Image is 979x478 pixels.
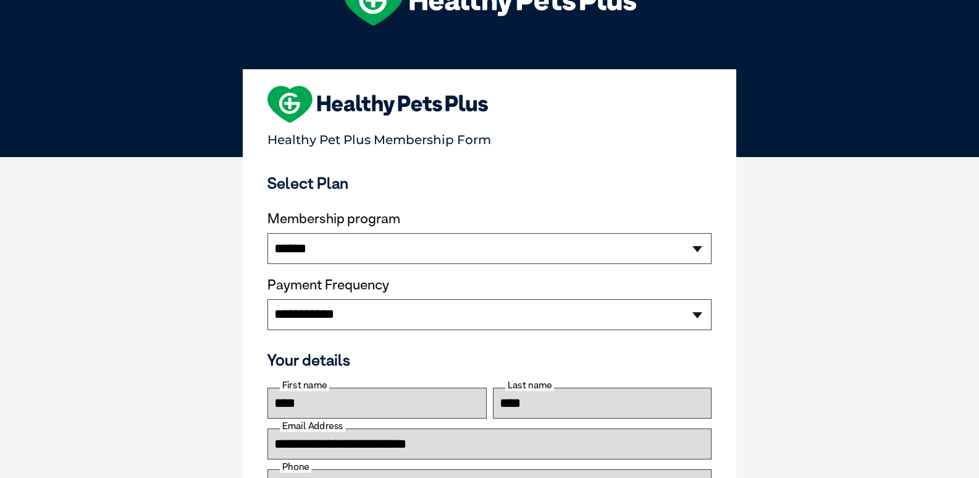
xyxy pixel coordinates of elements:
[267,174,712,192] h3: Select Plan
[280,420,345,432] label: Email Address
[267,277,389,293] label: Payment Frequency
[280,461,311,472] label: Phone
[267,86,488,123] img: heart-shape-hpp-logo-large.png
[280,380,329,391] label: First name
[267,351,712,369] h3: Your details
[267,127,712,147] p: Healthy Pet Plus Membership Form
[505,380,554,391] label: Last name
[267,211,712,227] label: Membership program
